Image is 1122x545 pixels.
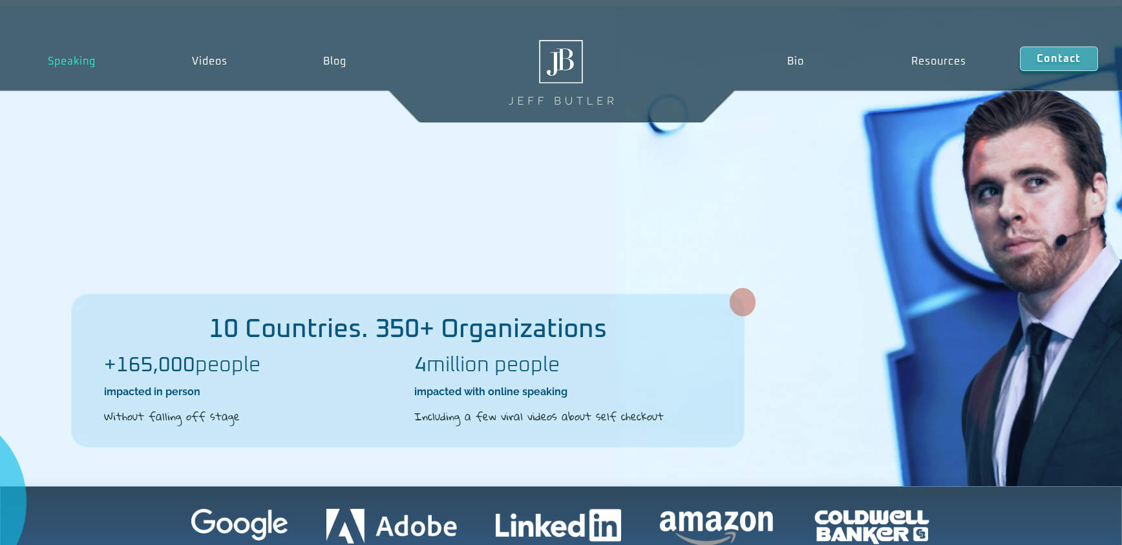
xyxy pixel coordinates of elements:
a: Bio [734,46,858,76]
h2: million people [414,355,712,376]
h2: impacted with online speaking [414,385,712,399]
h2: impacted in person [104,385,401,399]
b: +165,000 [104,355,195,376]
span: Contact [1037,54,1081,64]
a: Contact [1020,46,1097,71]
a: Resources [858,46,1020,76]
h2: 10 Countries. 350+ Organizations [72,316,744,342]
h2: Without falling off stage [104,408,401,425]
a: Videos [143,46,275,76]
b: 4 [414,355,427,376]
a: Blog [275,46,394,76]
h2: people [104,355,401,376]
h2: Including a few viral videos about self checkout [414,408,712,425]
nav: Menu [734,46,1020,76]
